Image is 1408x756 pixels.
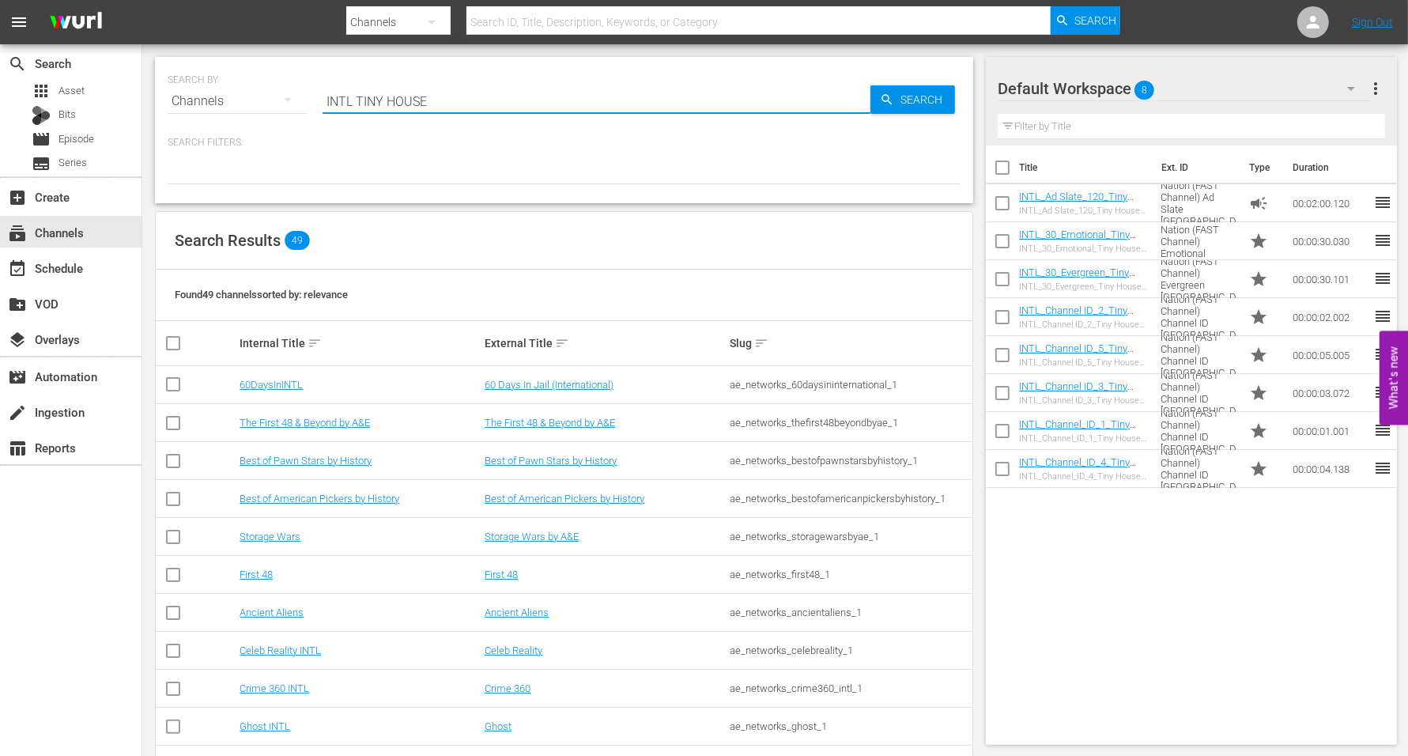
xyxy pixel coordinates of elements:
[894,85,955,114] span: Search
[240,417,370,429] a: The First 48 & Beyond by A&E
[1249,459,1268,478] span: Promo
[1249,194,1268,213] span: Ad
[240,644,321,656] a: Celeb Reality INTL
[1019,342,1134,366] a: INTL_Channel ID_5_Tiny House Nation
[730,493,970,505] div: ae_networks_bestofamericanpickersbyhistory_1
[240,334,480,353] div: Internal Title
[1286,450,1373,488] td: 00:00:04.138
[485,455,617,467] a: Best of Pawn Stars by History
[285,231,310,250] span: 49
[730,455,970,467] div: ae_networks_bestofpawnstarsbyhistory_1
[240,569,273,580] a: First 48
[59,155,87,171] span: Series
[240,607,304,618] a: Ancient Aliens
[9,13,28,32] span: menu
[8,295,27,314] span: VOD
[8,224,27,243] span: Channels
[1019,266,1135,290] a: INTL_30_Evergreen_Tiny House Nation_Promo
[485,569,518,580] a: First 48
[485,682,530,694] a: Crime 360
[1019,282,1148,292] div: INTL_30_Evergreen_Tiny House Nation_Promo
[1152,146,1240,190] th: Ext. ID
[1373,345,1392,364] span: reorder
[1019,395,1148,406] div: INTL_Channel ID_3_Tiny House Nation
[1154,222,1244,260] td: Tiny House Nation (FAST Channel) Emotional CANADA
[1019,456,1136,480] a: INTL_Channel_ID_4_Tiny House Nation
[8,368,27,387] span: Automation
[8,259,27,278] span: Schedule
[1249,346,1268,365] span: Promo
[1373,383,1392,402] span: reorder
[32,130,51,149] span: Episode
[1019,304,1134,328] a: INTL_Channel ID_2_Tiny House Nation
[1366,79,1385,98] span: more_vert
[59,131,94,147] span: Episode
[8,403,27,422] span: Ingestion
[38,4,114,41] img: ans4CAIJ8jUAAAAAAAAAAAAAAAAAAAAAAAAgQb4GAAAAAAAAAAAAAAAAAAAAAAAAJMjXAAAAAAAAAAAAAAAAAAAAAAAAgAT5G...
[32,154,51,173] span: Series
[1019,319,1148,330] div: INTL_Channel ID_2_Tiny House Nation
[168,79,307,123] div: Channels
[240,379,303,391] a: 60DaysInINTL
[1154,374,1244,412] td: Tiny House Nation (FAST Channel) Channel ID [GEOGRAPHIC_DATA]
[485,417,615,429] a: The First 48 & Beyond by A&E
[1373,421,1392,440] span: reorder
[1051,6,1120,35] button: Search
[730,720,970,732] div: ae_networks_ghost_1
[1373,459,1392,478] span: reorder
[485,531,579,542] a: Storage Wars by A&E
[730,569,970,580] div: ae_networks_first48_1
[1240,146,1283,190] th: Type
[240,455,372,467] a: Best of Pawn Stars by History
[32,81,51,100] span: Asset
[1373,231,1392,250] span: reorder
[1373,269,1392,288] span: reorder
[485,607,549,618] a: Ancient Aliens
[1286,336,1373,374] td: 00:00:05.005
[8,55,27,74] span: Search
[1154,298,1244,336] td: Tiny House Nation (FAST Channel) Channel ID [GEOGRAPHIC_DATA]
[1249,421,1268,440] span: Promo
[1019,380,1134,404] a: INTL_Channel ID_3_Tiny House Nation
[1249,384,1268,403] span: Promo
[485,493,644,505] a: Best of American Pickers by History
[1019,418,1136,442] a: INTL_Channel_ID_1_Tiny House Nation
[59,107,76,123] span: Bits
[1286,260,1373,298] td: 00:00:30.101
[1019,433,1148,444] div: INTL_Channel_ID_1_Tiny House Nation
[175,231,281,250] span: Search Results
[1134,74,1154,107] span: 8
[1019,471,1148,482] div: INTL_Channel_ID_4_Tiny House Nation
[754,336,768,350] span: sort
[730,531,970,542] div: ae_networks_storagewarsbyae_1
[240,682,309,694] a: Crime 360 INTL
[240,531,300,542] a: Storage Wars
[1283,146,1378,190] th: Duration
[1352,16,1393,28] a: Sign Out
[485,334,725,353] div: External Title
[555,336,569,350] span: sort
[1019,206,1148,216] div: INTL_Ad Slate_120_Tiny House Nation
[175,289,348,301] span: Found 49 channels sorted by: relevance
[8,439,27,458] span: Reports
[168,136,961,149] p: Search Filters:
[59,83,85,99] span: Asset
[240,493,399,505] a: Best of American Pickers by History
[730,417,970,429] div: ae_networks_thefirst48beyondbyae_1
[485,379,613,391] a: 60 Days In Jail (International)
[1154,412,1244,450] td: Tiny House Nation (FAST Channel) Channel ID [GEOGRAPHIC_DATA]
[1286,222,1373,260] td: 00:00:30.030
[730,334,970,353] div: Slug
[1019,191,1134,214] a: INTL_Ad Slate_120_Tiny House Nation
[8,331,27,350] span: Overlays
[1286,298,1373,336] td: 00:00:02.002
[1154,184,1244,222] td: Tiny House Nation (FAST Channel) Ad Slate [GEOGRAPHIC_DATA] 120
[1286,374,1373,412] td: 00:00:03.072
[1249,270,1268,289] span: Promo
[1019,357,1148,368] div: INTL_Channel ID_5_Tiny House Nation
[1019,229,1136,252] a: INTL_30_Emotional_Tiny House Nation_Promo
[8,188,27,207] span: Create
[1249,232,1268,251] span: Promo
[730,682,970,694] div: ae_networks_crime360_intl_1
[485,644,542,656] a: Celeb Reality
